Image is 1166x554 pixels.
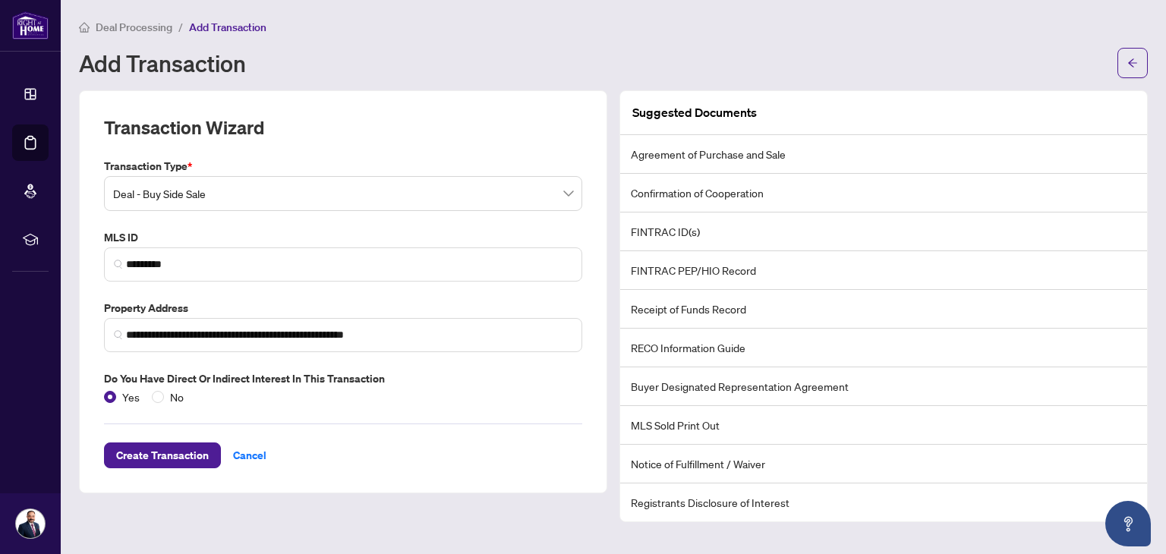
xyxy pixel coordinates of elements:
[233,443,266,467] span: Cancel
[164,389,190,405] span: No
[116,443,209,467] span: Create Transaction
[16,509,45,538] img: Profile Icon
[620,174,1147,212] li: Confirmation of Cooperation
[104,158,582,175] label: Transaction Type
[12,11,49,39] img: logo
[104,370,582,387] label: Do you have direct or indirect interest in this transaction
[1105,501,1151,546] button: Open asap
[114,330,123,339] img: search_icon
[620,406,1147,445] li: MLS Sold Print Out
[620,251,1147,290] li: FINTRAC PEP/HIO Record
[221,442,279,468] button: Cancel
[1127,58,1138,68] span: arrow-left
[104,229,582,246] label: MLS ID
[620,135,1147,174] li: Agreement of Purchase and Sale
[79,51,246,75] h1: Add Transaction
[104,115,264,140] h2: Transaction Wizard
[620,483,1147,521] li: Registrants Disclosure of Interest
[104,442,221,468] button: Create Transaction
[620,367,1147,406] li: Buyer Designated Representation Agreement
[620,445,1147,483] li: Notice of Fulfillment / Waiver
[79,22,90,33] span: home
[632,103,757,122] article: Suggested Documents
[178,18,183,36] li: /
[96,20,172,34] span: Deal Processing
[620,212,1147,251] li: FINTRAC ID(s)
[113,179,573,208] span: Deal - Buy Side Sale
[620,329,1147,367] li: RECO Information Guide
[620,290,1147,329] li: Receipt of Funds Record
[104,300,582,316] label: Property Address
[114,260,123,269] img: search_icon
[116,389,146,405] span: Yes
[189,20,266,34] span: Add Transaction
